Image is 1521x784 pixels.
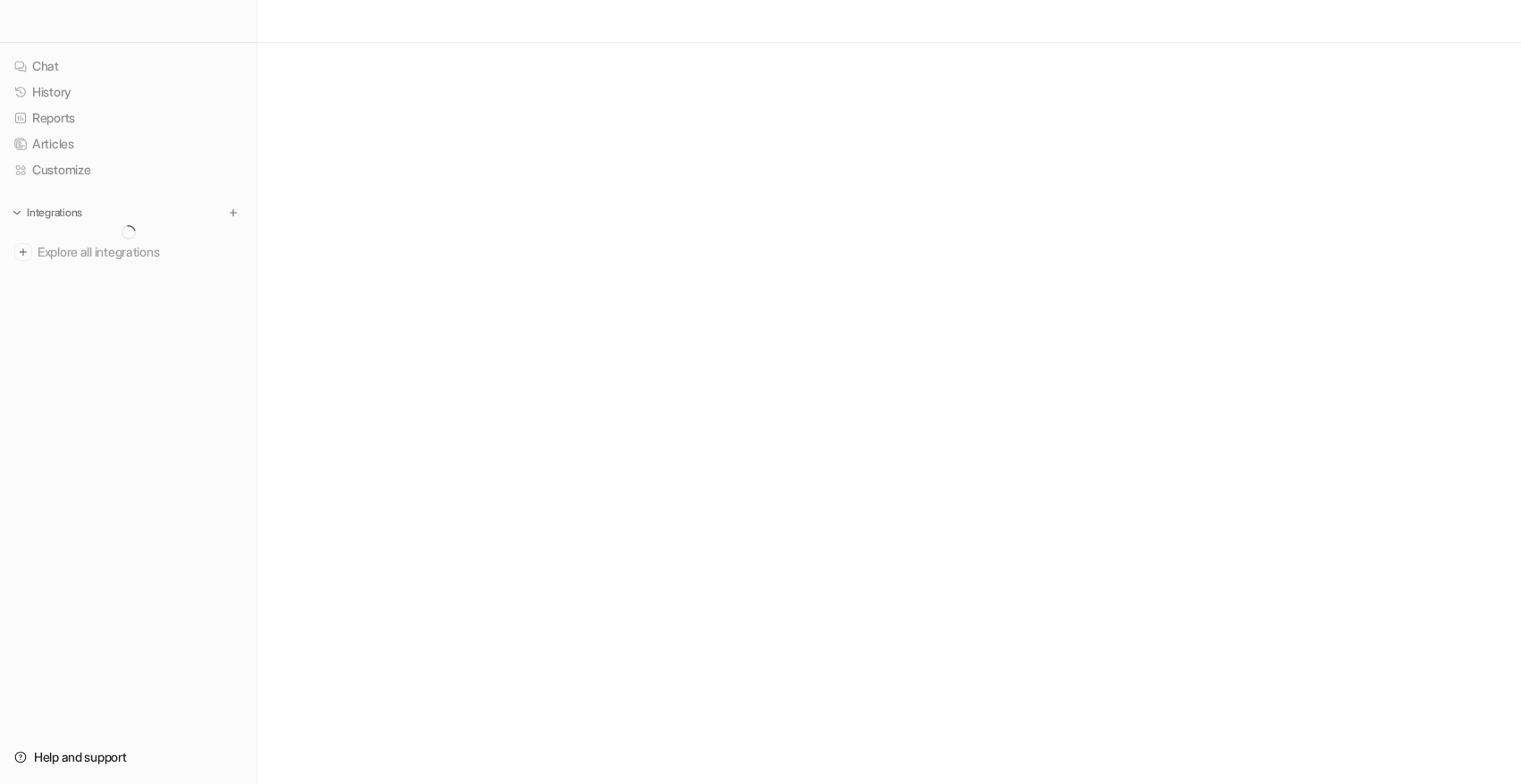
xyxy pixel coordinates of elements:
button: Integrations [7,204,88,222]
p: Integrations [27,206,82,220]
a: Articles [7,131,249,156]
a: Customize [7,157,249,182]
a: Reports [7,105,249,131]
span: Explore all integrations [38,238,242,266]
a: Explore all integrations [7,240,249,265]
img: explore all integrations [14,243,32,261]
img: expand menu [11,207,23,219]
a: Help and support [7,745,249,770]
a: Chat [7,54,249,79]
img: menu_add.svg [227,207,239,219]
a: History [7,80,249,105]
